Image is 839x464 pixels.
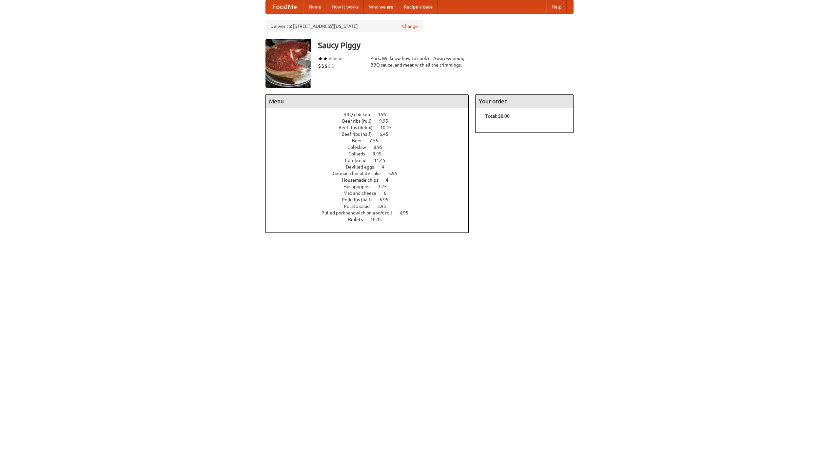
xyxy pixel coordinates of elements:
a: Pork ribs (half) 6.95 [342,197,400,202]
a: Collards 9.95 [348,151,394,156]
span: 4.95 [378,112,393,117]
li: $ [318,62,321,70]
span: 6 [384,191,393,196]
span: 10.45 [380,125,398,130]
a: Recipe videos [399,0,438,13]
a: German chocolate cake 5.95 [333,171,409,176]
a: Change [402,23,418,30]
a: Beef ribs (half) 6.45 [341,131,400,137]
li: ★ [318,55,323,62]
span: 6.95 [380,197,395,202]
span: 5.95 [388,171,404,176]
span: 9.95 [373,151,388,156]
span: Mac and cheese [343,191,383,196]
a: FoodMe [266,0,303,13]
a: Riblets 10.45 [348,217,394,222]
a: Beef ribs (full) 9.95 [342,118,400,124]
span: 9.95 [379,118,395,124]
li: $ [324,62,328,70]
span: 6.45 [380,131,395,137]
span: Housemade chips [342,177,385,183]
a: Who we are [364,0,399,13]
a: Potato salad 3.95 [344,204,398,209]
span: 11.45 [374,158,392,163]
li: ★ [338,55,342,62]
li: ★ [323,55,328,62]
h3: Saucy Piggy [318,39,574,52]
a: Cornbread 11.45 [345,158,398,163]
div: Pork. We know how to cook it. Award-winning BBQ sauce, and meat with all the trimmings. [370,55,469,68]
a: Help [546,0,567,13]
a: Devilled eggs 4 [346,164,396,170]
a: Beef ribs (delux) 10.45 [339,125,404,130]
span: Riblets [348,217,369,222]
a: Housemade chips 4 [342,177,400,183]
a: How it works [326,0,364,13]
img: angular.jpg [265,39,311,88]
span: Beef ribs (delux) [339,125,379,130]
span: 3.95 [377,204,393,209]
span: 10.45 [370,217,388,222]
span: Beef ribs (half) [341,131,379,137]
li: $ [328,62,331,70]
a: Pulled pork sandwich on a soft roll 4.95 [322,210,420,215]
b: Total: $0.00 [485,113,510,119]
div: Deliver to: [STREET_ADDRESS][US_STATE] [265,20,423,32]
a: Beer 7.55 [352,138,390,143]
span: Pulled pork sandwich on a soft roll [322,210,399,215]
a: Hushpuppies 3.25 [343,184,399,189]
a: Mac and cheese 6 [343,191,399,196]
li: ★ [328,55,333,62]
span: 4 [386,177,395,183]
span: Cornbread [345,158,373,163]
span: Collards [348,151,372,156]
span: Devilled eggs [346,164,380,170]
h4: Menu [266,95,468,108]
span: Hushpuppies [343,184,377,189]
span: Beer [352,138,368,143]
span: 7.55 [369,138,385,143]
span: 3.25 [378,184,393,189]
span: German chocolate cake [333,171,387,176]
span: Beef ribs (full) [342,118,378,124]
a: Home [303,0,326,13]
span: BBQ chicken [343,112,377,117]
span: Pork ribs (half) [342,197,379,202]
span: Coleslaw [347,145,373,150]
span: 4 [381,164,391,170]
a: Coleslaw 8.95 [347,145,395,150]
h4: Your order [476,95,573,108]
li: $ [331,62,334,70]
a: BBQ chicken 4.95 [343,112,399,117]
span: 8.95 [374,145,389,150]
li: ★ [333,55,338,62]
li: $ [321,62,324,70]
span: 4.95 [400,210,415,215]
span: Potato salad [344,204,376,209]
